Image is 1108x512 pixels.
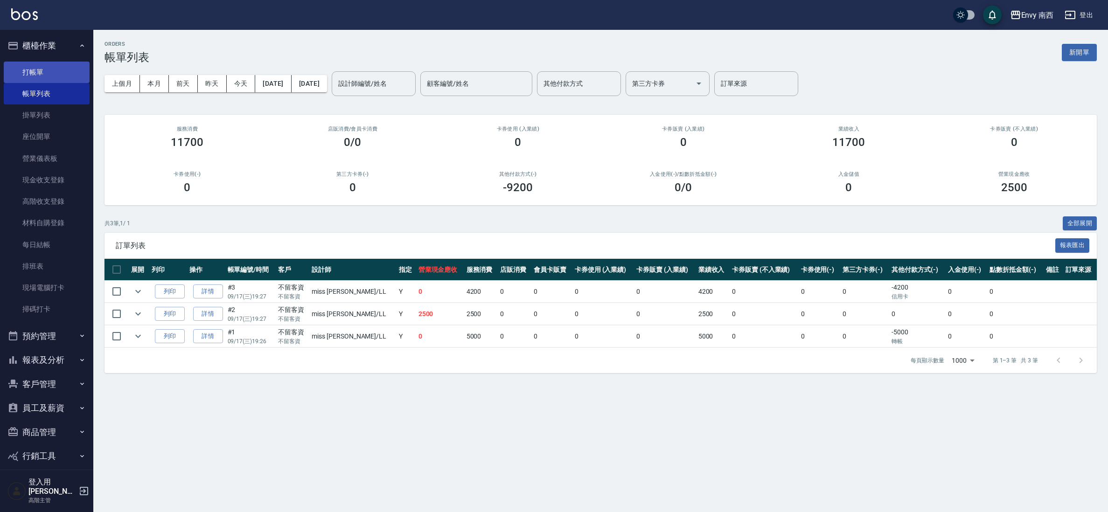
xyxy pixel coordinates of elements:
[515,136,521,149] h3: 0
[840,259,889,281] th: 第三方卡券(-)
[225,259,276,281] th: 帳單編號/時間
[446,171,590,177] h2: 其他付款方式(-)
[1021,9,1054,21] div: Envy 南西
[498,259,531,281] th: 店販消費
[696,303,730,325] td: 2500
[278,305,307,315] div: 不留客資
[531,281,572,303] td: 0
[464,325,498,347] td: 5000
[193,329,223,344] a: 詳情
[278,337,307,346] p: 不留客資
[696,281,730,303] td: 4200
[892,292,943,301] p: 信用卡
[987,303,1043,325] td: 0
[4,372,90,396] button: 客戶管理
[228,315,273,323] p: 09/17 (三) 19:27
[278,283,307,292] div: 不留客資
[4,256,90,277] a: 排班表
[4,212,90,234] a: 材料自購登錄
[184,181,190,194] h3: 0
[799,281,841,303] td: 0
[892,337,943,346] p: 轉帳
[116,241,1055,250] span: 訂單列表
[4,148,90,169] a: 營業儀表板
[4,62,90,83] a: 打帳單
[464,303,498,325] td: 2500
[278,315,307,323] p: 不留客資
[105,51,149,64] h3: 帳單列表
[840,281,889,303] td: 0
[278,327,307,337] div: 不留客資
[634,259,696,281] th: 卡券販賣 (入業績)
[193,284,223,299] a: 詳情
[397,259,416,281] th: 指定
[4,444,90,468] button: 行銷工具
[344,136,361,149] h3: 0/0
[572,303,634,325] td: 0
[28,477,76,496] h5: 登入用[PERSON_NAME]
[993,356,1038,365] p: 第 1–3 筆 共 3 筆
[572,325,634,347] td: 0
[987,281,1043,303] td: 0
[416,281,464,303] td: 0
[634,303,696,325] td: 0
[634,281,696,303] td: 0
[840,303,889,325] td: 0
[278,292,307,301] p: 不留客資
[799,259,841,281] th: 卡券使用(-)
[943,171,1086,177] h2: 營業現金應收
[845,181,852,194] h3: 0
[948,348,978,373] div: 1000
[946,281,988,303] td: 0
[840,325,889,347] td: 0
[634,325,696,347] td: 0
[149,259,187,281] th: 列印
[1063,259,1097,281] th: 訂單來源
[155,284,185,299] button: 列印
[4,298,90,320] a: 掃碼打卡
[4,104,90,126] a: 掛單列表
[446,126,590,132] h2: 卡券使用 (入業績)
[309,325,397,347] td: miss [PERSON_NAME] /LL
[531,325,572,347] td: 0
[416,325,464,347] td: 0
[799,325,841,347] td: 0
[799,303,841,325] td: 0
[1001,181,1027,194] h3: 2500
[889,303,945,325] td: 0
[503,181,533,194] h3: -9200
[349,181,356,194] h3: 0
[105,219,130,228] p: 共 3 筆, 1 / 1
[228,337,273,346] p: 09/17 (三) 19:26
[464,281,498,303] td: 4200
[397,303,416,325] td: Y
[4,468,90,492] button: 會員卡管理
[1006,6,1058,25] button: Envy 南西
[255,75,291,92] button: [DATE]
[531,303,572,325] td: 0
[612,126,755,132] h2: 卡券販賣 (入業績)
[416,259,464,281] th: 營業現金應收
[131,307,145,321] button: expand row
[464,259,498,281] th: 服務消費
[105,75,140,92] button: 上個月
[4,34,90,58] button: 櫃檯作業
[730,325,799,347] td: 0
[696,325,730,347] td: 5000
[225,281,276,303] td: #3
[889,259,945,281] th: 其他付款方式(-)
[171,136,203,149] h3: 11700
[1055,241,1090,249] a: 報表匯出
[292,75,327,92] button: [DATE]
[983,6,1002,24] button: save
[889,325,945,347] td: -5000
[1062,48,1097,56] a: 新開單
[1044,259,1063,281] th: 備註
[680,136,687,149] h3: 0
[4,348,90,372] button: 報表及分析
[531,259,572,281] th: 會員卡販賣
[309,281,397,303] td: miss [PERSON_NAME] /LL
[225,325,276,347] td: #1
[612,171,755,177] h2: 入金使用(-) /點數折抵金額(-)
[4,169,90,191] a: 現金收支登錄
